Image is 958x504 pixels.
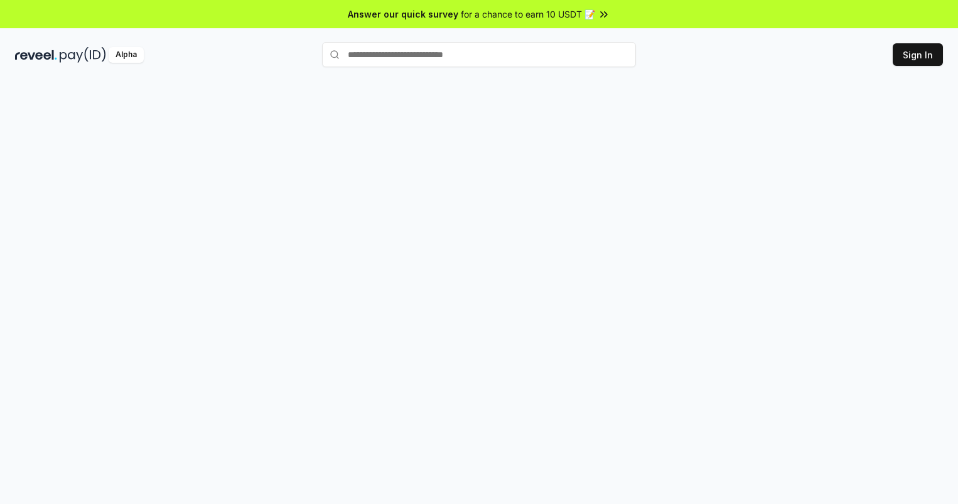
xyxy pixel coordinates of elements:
img: pay_id [60,47,106,63]
button: Sign In [893,43,943,66]
span: for a chance to earn 10 USDT 📝 [461,8,595,21]
span: Answer our quick survey [348,8,458,21]
div: Alpha [109,47,144,63]
img: reveel_dark [15,47,57,63]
